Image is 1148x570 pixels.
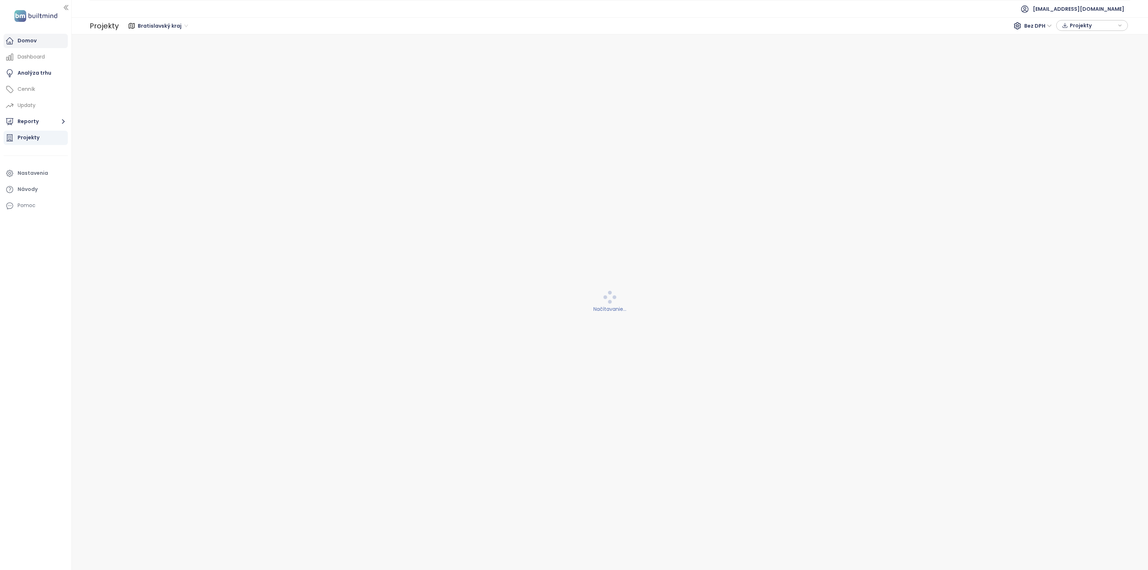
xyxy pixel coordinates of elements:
div: Analýza trhu [18,69,51,78]
a: Analýza trhu [4,66,68,80]
div: button [1060,20,1124,31]
div: Nastavenia [18,169,48,178]
span: Bez DPH [1024,20,1052,31]
a: Nastavenia [4,166,68,181]
div: Pomoc [18,201,36,210]
span: Projekty [1070,20,1116,31]
span: Bratislavský kraj [138,20,188,31]
img: logo [12,9,60,23]
div: Načítavanie... [76,305,1144,313]
a: Projekty [4,131,68,145]
div: Domov [18,36,37,45]
div: Projekty [90,19,119,33]
div: Návody [18,185,38,194]
a: Cenník [4,82,68,97]
div: Projekty [18,133,39,142]
button: Reporty [4,115,68,129]
a: Dashboard [4,50,68,64]
a: Návody [4,182,68,197]
div: Dashboard [18,52,45,61]
div: Updaty [18,101,36,110]
div: Cenník [18,85,35,94]
a: Updaty [4,98,68,113]
a: Domov [4,34,68,48]
div: Pomoc [4,198,68,213]
span: [EMAIL_ADDRESS][DOMAIN_NAME] [1033,0,1124,18]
